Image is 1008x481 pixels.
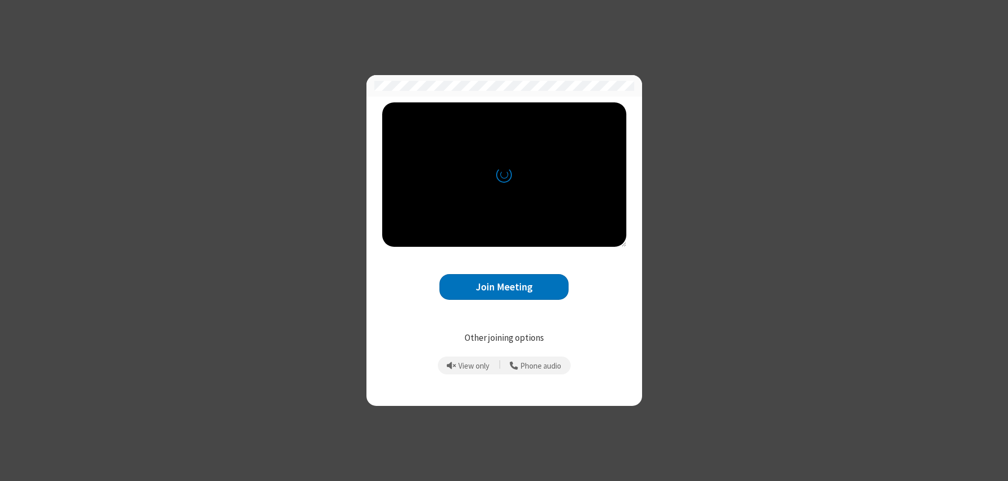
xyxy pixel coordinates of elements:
span: | [499,358,501,373]
button: Join Meeting [439,274,569,300]
button: Use your phone for mic and speaker while you view the meeting on this device. [506,357,565,374]
span: View only [458,362,489,371]
span: Phone audio [520,362,561,371]
button: Prevent echo when there is already an active mic and speaker in the room. [443,357,493,374]
p: Other joining options [382,331,626,345]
